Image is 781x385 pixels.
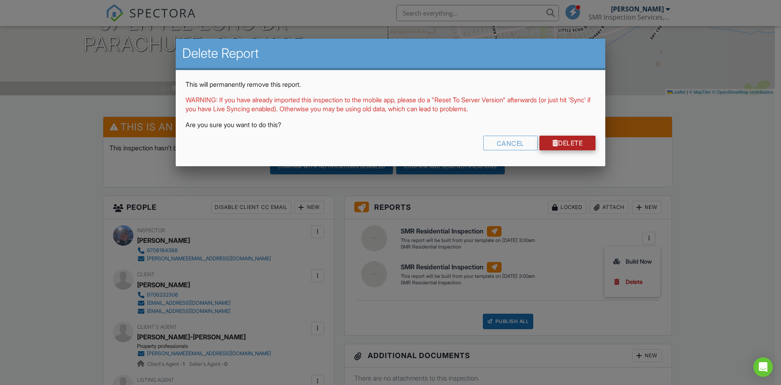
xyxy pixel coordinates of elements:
p: Are you sure you want to do this? [185,120,596,129]
h2: Delete Report [182,45,599,62]
div: Open Intercom Messenger [753,357,773,377]
a: Delete [539,136,596,150]
p: This will permanently remove this report. [185,80,596,89]
p: WARNING: If you have already imported this inspection to the mobile app, please do a "Reset To Se... [185,95,596,114]
div: Cancel [483,136,538,150]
